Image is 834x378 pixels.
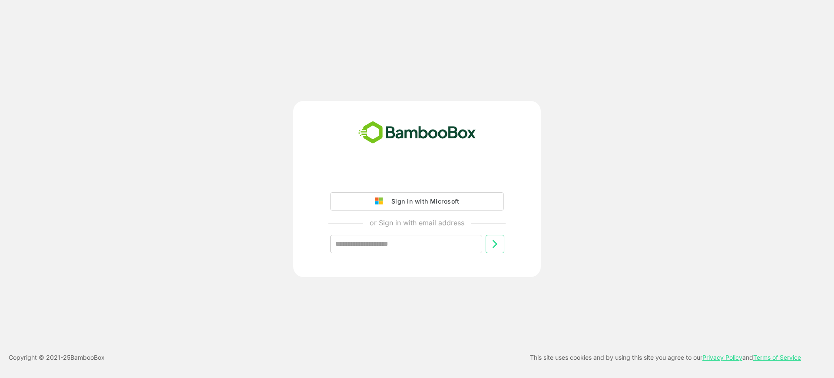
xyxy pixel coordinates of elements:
a: Privacy Policy [702,354,742,361]
p: Copyright © 2021- 25 BambooBox [9,352,105,363]
p: or Sign in with email address [370,217,464,228]
img: bamboobox [354,118,481,147]
p: This site uses cookies and by using this site you agree to our and [530,352,801,363]
div: Sign in with Microsoft [387,196,459,207]
button: Sign in with Microsoft [330,192,504,211]
a: Terms of Service [753,354,801,361]
img: google [375,197,387,205]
